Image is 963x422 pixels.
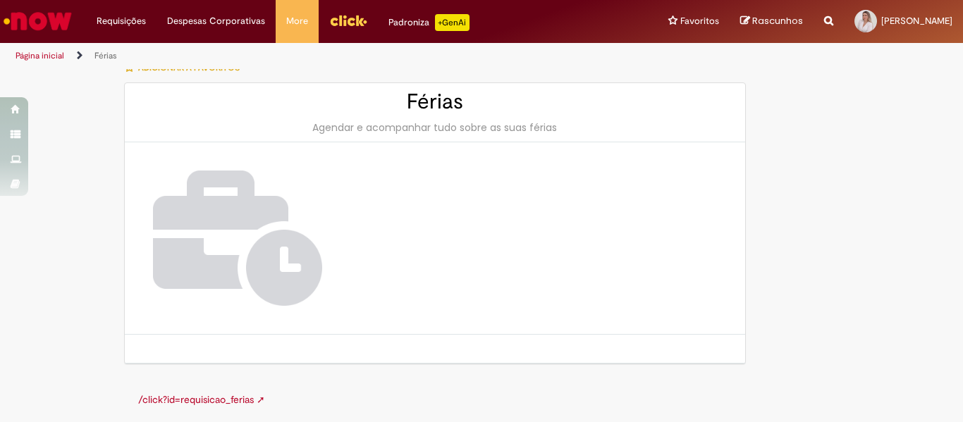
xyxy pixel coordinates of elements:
[329,10,367,31] img: click_logo_yellow_360x200.png
[680,14,719,28] span: Favoritos
[740,15,803,28] a: Rascunhos
[881,15,952,27] span: [PERSON_NAME]
[167,14,265,28] span: Despesas Corporativas
[11,43,632,69] ul: Trilhas de página
[153,170,322,306] img: Férias
[16,50,64,61] a: Página inicial
[97,14,146,28] span: Requisições
[138,393,265,406] a: /click?id=requisicao_ferias ➚
[138,62,240,73] span: Adicionar a Favoritos
[1,7,74,35] img: ServiceNow
[388,14,470,31] div: Padroniza
[435,14,470,31] p: +GenAi
[139,120,731,135] div: Agendar e acompanhar tudo sobre as suas férias
[139,90,731,113] h2: Férias
[286,14,308,28] span: More
[752,14,803,27] span: Rascunhos
[94,50,117,61] a: Férias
